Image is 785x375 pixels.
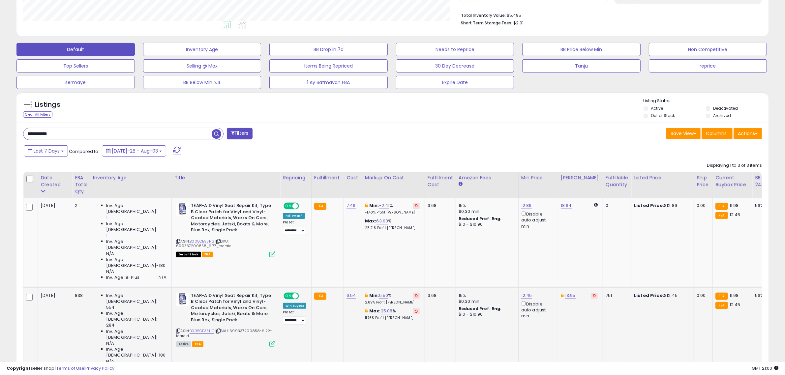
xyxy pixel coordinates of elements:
[459,312,513,317] div: $10 - $10.90
[730,212,740,218] span: 12.45
[35,100,60,109] h5: Listings
[16,76,135,89] button: sermaye
[314,203,326,210] small: FBA
[522,43,641,56] button: BB Price Below Min
[159,274,166,280] span: N/A
[561,202,572,209] a: 18.64
[461,13,506,18] b: Total Inventory Value:
[715,203,728,210] small: FBA
[369,308,381,314] b: Max:
[24,145,68,157] button: Last 7 Days
[106,221,166,233] span: Inv. Age [DEMOGRAPHIC_DATA]:
[143,43,261,56] button: Inventory Age
[7,365,31,371] strong: Copyright
[7,365,114,372] div: seller snap | |
[651,105,663,111] label: Active
[191,203,271,235] b: TEAR-AID Vinyl Seat Repair Kit, Type B Clear Patch for Vinyl and Vinyl-Coated Materials, Works On...
[396,76,514,89] button: Expire Date
[428,174,453,188] div: Fulfillment Cost
[192,341,203,347] span: FBA
[561,174,600,181] div: [PERSON_NAME]
[369,202,379,209] b: Min:
[634,202,664,209] b: Listed Price:
[106,233,107,239] span: 1
[269,59,388,72] button: Items Being Repriced
[176,293,275,346] div: ASIN:
[106,329,166,340] span: Inv. Age [DEMOGRAPHIC_DATA]:
[428,203,451,209] div: 3.68
[666,128,701,139] button: Save View
[606,203,626,209] div: 0
[377,218,388,224] a: 63.00
[34,148,60,154] span: Last 7 Days
[379,202,390,209] a: -2.41
[365,218,420,230] div: %
[75,174,87,195] div: FBA Total Qty
[143,59,261,72] button: Selling @ Max
[347,292,356,299] a: 6.54
[176,239,231,248] span: | SKU: 699337200858_6.77_tearaid
[106,310,166,322] span: Inv. Age [DEMOGRAPHIC_DATA]:
[369,292,379,299] b: Min:
[365,218,377,224] b: Max:
[176,203,275,256] div: ASIN:
[16,59,135,72] button: Top Sellers
[755,293,777,299] div: 56%
[521,300,553,319] div: Disable auto adjust min
[191,293,271,325] b: TEAR-AID Vinyl Seat Repair Kit, Type B Clear Patch for Vinyl and Vinyl-Coated Materials, Works On...
[702,128,733,139] button: Columns
[106,239,166,250] span: Inv. Age [DEMOGRAPHIC_DATA]:
[106,274,141,280] span: Inv. Age 181 Plus:
[755,174,779,188] div: BB Share 24h.
[697,174,710,188] div: Ship Price
[459,174,516,181] div: Amazon Fees
[283,303,306,309] div: Win BuyBox
[459,216,502,221] b: Reduced Prof. Rng.
[106,203,166,215] span: Inv. Age [DEMOGRAPHIC_DATA]:
[649,43,767,56] button: Non Competitive
[649,59,767,72] button: reprice
[634,293,689,299] div: $12.45
[176,203,189,216] img: 513yXt3I8JL._SL40_.jpg
[396,43,514,56] button: Needs to Reprice
[365,203,420,215] div: %
[365,316,420,320] p: 11.76% Profit [PERSON_NAME]
[41,174,69,188] div: Date Created
[106,340,114,346] span: N/A
[713,113,731,118] label: Archived
[93,174,169,181] div: Inventory Age
[314,174,341,181] div: Fulfillment
[283,220,306,235] div: Preset:
[56,365,84,371] a: Terms of Use
[459,306,502,311] b: Reduced Prof. Rng.
[102,145,166,157] button: [DATE]-28 - Aug-03
[365,210,420,215] p: -1.40% Profit [PERSON_NAME]
[298,203,309,209] span: OFF
[752,365,778,371] span: 2025-08-11 21:00 GMT
[381,308,393,314] a: 25.08
[459,293,513,299] div: 15%
[347,202,356,209] a: 7.46
[606,174,628,188] div: Fulfillable Quantity
[365,174,422,181] div: Markup on Cost
[565,292,576,299] a: 13.95
[634,292,664,299] b: Listed Price:
[513,20,524,26] span: $2.01
[298,293,309,299] span: OFF
[730,302,740,308] span: 12.45
[396,59,514,72] button: 30 Day Decrease
[106,215,107,220] span: 1
[23,111,52,118] div: Clear All Filters
[713,105,738,111] label: Deactivated
[284,203,292,209] span: ON
[347,174,359,181] div: Cost
[106,304,114,310] span: 554
[365,300,420,305] p: 2.89% Profit [PERSON_NAME]
[755,203,777,209] div: 56%
[459,299,513,304] div: $0.30 min
[522,59,641,72] button: Tanju
[379,292,388,299] a: 5.50
[227,128,253,139] button: Filters
[521,292,532,299] a: 12.45
[461,20,512,26] b: Short Term Storage Fees:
